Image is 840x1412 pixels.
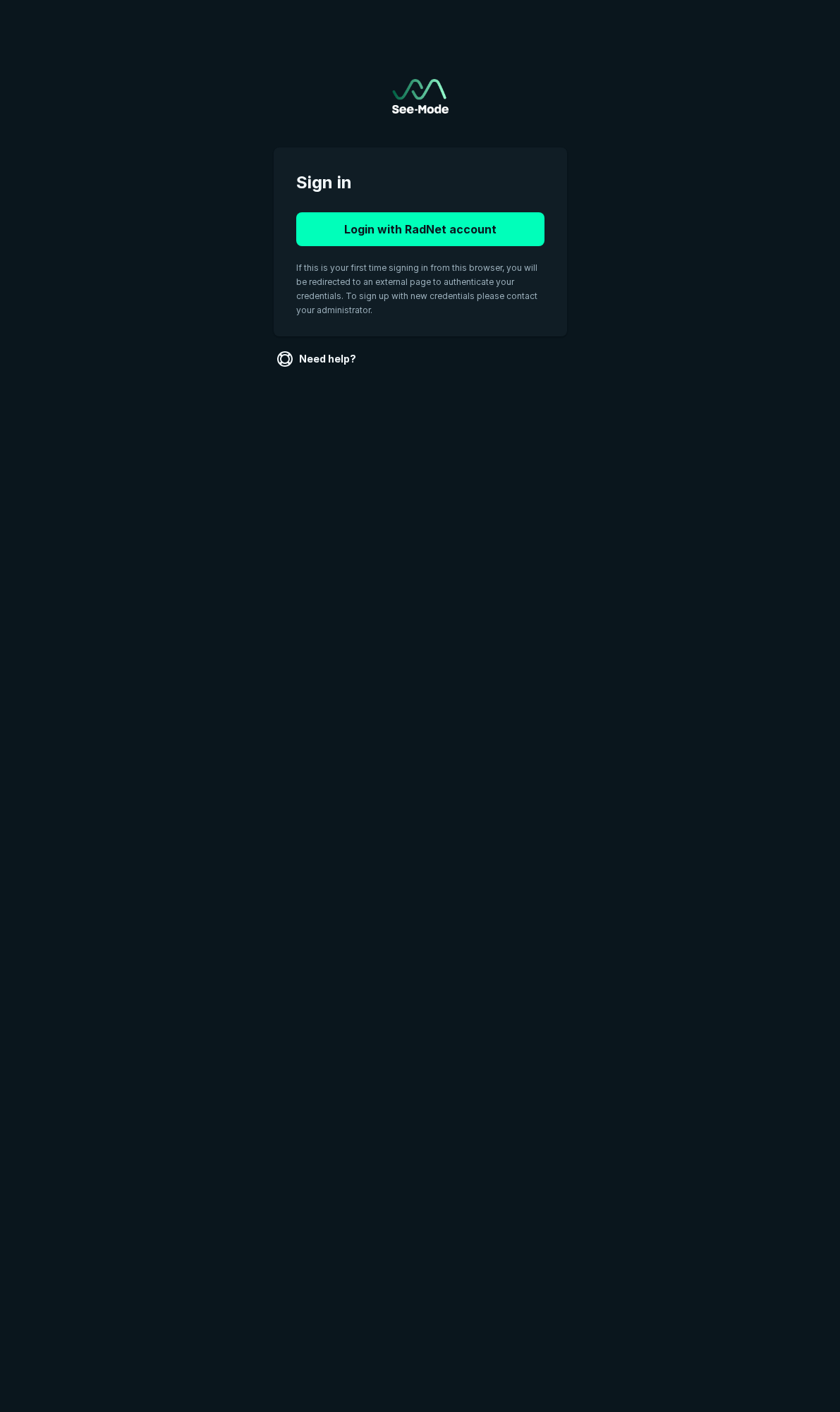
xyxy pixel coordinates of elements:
[296,262,537,315] span: If this is your first time signing in from this browser, you will be redirected to an external pa...
[296,170,544,195] span: Sign in
[296,212,544,246] button: Login with RadNet account
[392,79,449,114] img: See-Mode Logo
[274,348,362,370] a: Need help?
[392,79,449,114] a: Go to sign in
